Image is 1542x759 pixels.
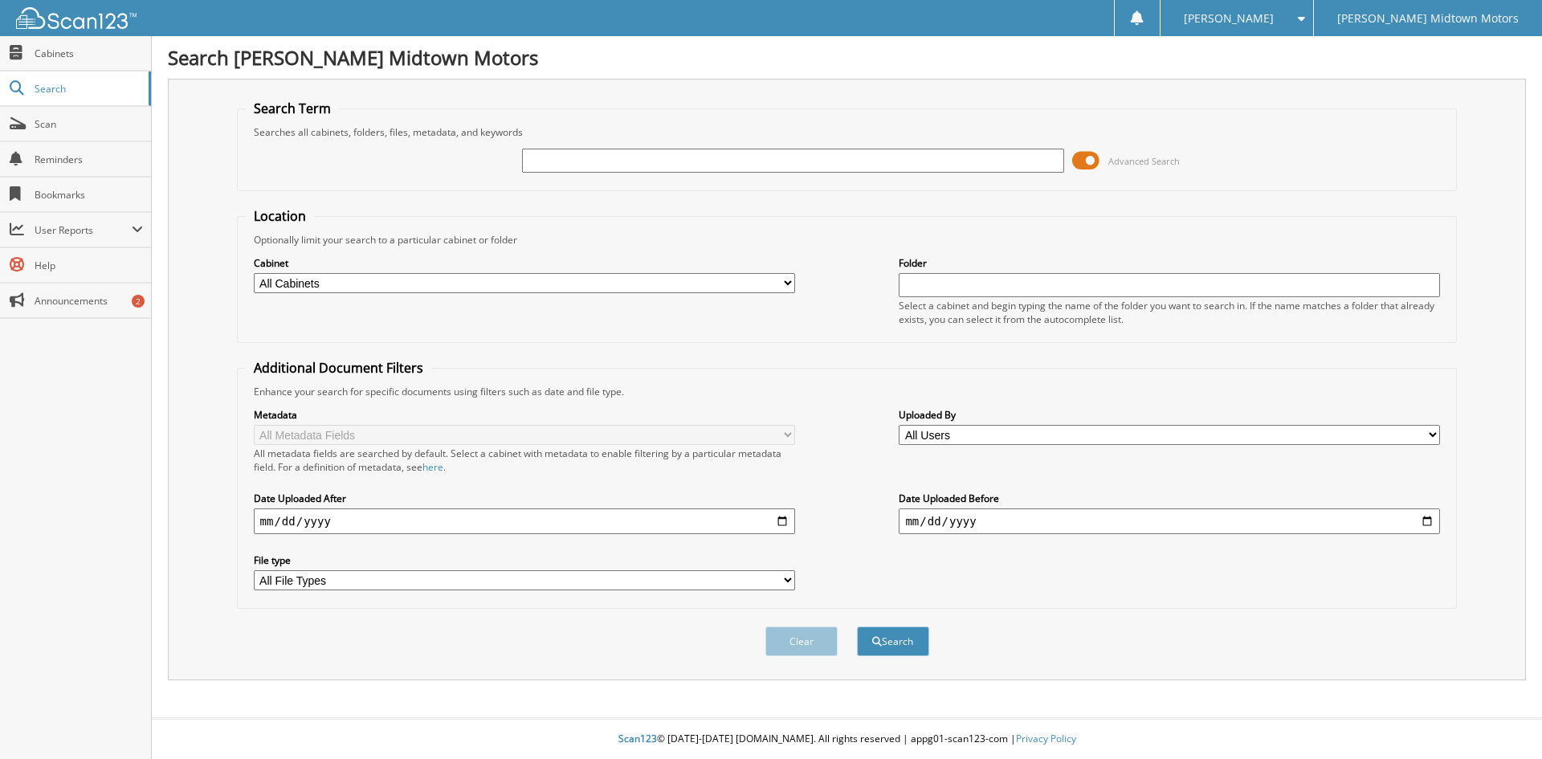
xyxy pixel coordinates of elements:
[246,233,1449,247] div: Optionally limit your search to a particular cabinet or folder
[857,626,929,656] button: Search
[899,508,1440,534] input: end
[35,117,143,131] span: Scan
[899,299,1440,326] div: Select a cabinet and begin typing the name of the folder you want to search in. If the name match...
[152,720,1542,759] div: © [DATE]-[DATE] [DOMAIN_NAME]. All rights reserved | appg01-scan123-com |
[899,256,1440,270] label: Folder
[1016,732,1076,745] a: Privacy Policy
[246,207,314,225] legend: Location
[35,223,132,237] span: User Reports
[35,294,143,308] span: Announcements
[899,492,1440,505] label: Date Uploaded Before
[254,508,795,534] input: start
[1108,155,1180,167] span: Advanced Search
[254,256,795,270] label: Cabinet
[35,188,143,202] span: Bookmarks
[16,7,137,29] img: scan123-logo-white.svg
[618,732,657,745] span: Scan123
[132,295,145,308] div: 2
[35,153,143,166] span: Reminders
[246,125,1449,139] div: Searches all cabinets, folders, files, metadata, and keywords
[168,44,1526,71] h1: Search [PERSON_NAME] Midtown Motors
[1337,14,1519,23] span: [PERSON_NAME] Midtown Motors
[254,553,795,567] label: File type
[254,408,795,422] label: Metadata
[765,626,838,656] button: Clear
[899,408,1440,422] label: Uploaded By
[1184,14,1274,23] span: [PERSON_NAME]
[246,385,1449,398] div: Enhance your search for specific documents using filters such as date and file type.
[422,460,443,474] a: here
[246,100,339,117] legend: Search Term
[254,447,795,474] div: All metadata fields are searched by default. Select a cabinet with metadata to enable filtering b...
[35,82,141,96] span: Search
[35,259,143,272] span: Help
[1462,682,1542,759] iframe: Chat Widget
[254,492,795,505] label: Date Uploaded After
[246,359,431,377] legend: Additional Document Filters
[35,47,143,60] span: Cabinets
